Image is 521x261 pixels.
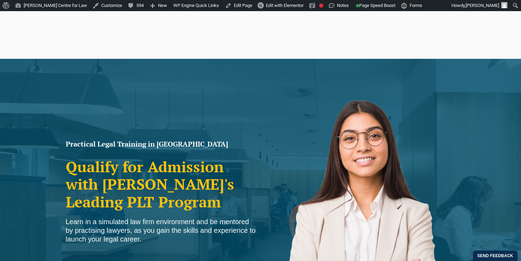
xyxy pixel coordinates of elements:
[466,3,499,8] span: [PERSON_NAME]
[66,158,257,211] h2: Qualify for Admission with [PERSON_NAME]'s Leading PLT Program
[66,141,257,148] h1: Practical Legal Training in [GEOGRAPHIC_DATA]
[266,3,303,8] span: Edit with Elementor
[66,217,257,244] div: Learn in a simulated law firm environment and be mentored by practising lawyers, as you gain the ...
[319,3,323,8] div: Focus keyphrase not set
